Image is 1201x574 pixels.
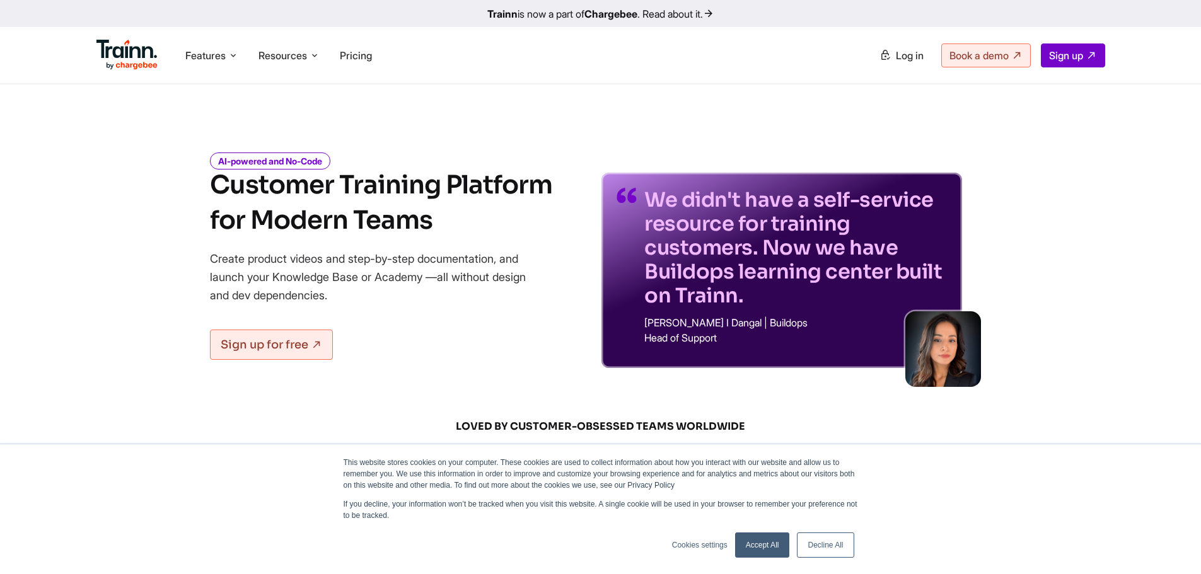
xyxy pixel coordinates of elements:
span: Features [185,49,226,62]
p: We didn't have a self-service resource for training customers. Now we have Buildops learning cent... [644,188,947,307]
p: If you decline, your information won’t be tracked when you visit this website. A single cookie wi... [344,498,858,521]
a: Log in [872,44,931,67]
p: Create product videos and step-by-step documentation, and launch your Knowledge Base or Academy —... [210,250,544,304]
span: Log in [896,49,924,62]
p: Head of Support [644,333,947,343]
i: AI-powered and No-Code [210,152,330,169]
span: Sign up [1049,49,1083,62]
b: Trainn [487,8,518,20]
span: Resources [258,49,307,62]
b: Chargebee [584,8,637,20]
span: LOVED BY CUSTOMER-OBSESSED TEAMS WORLDWIDE [298,420,903,433]
p: [PERSON_NAME] I Dangal | Buildops [644,318,947,328]
img: quotes-purple.41a7099.svg [617,188,637,203]
a: Decline All [797,532,854,558]
span: Book a demo [949,49,1009,62]
a: Pricing [340,49,372,62]
a: Cookies settings [672,539,728,551]
a: Accept All [735,532,790,558]
p: This website stores cookies on your computer. These cookies are used to collect information about... [344,457,858,491]
img: Trainn Logo [96,40,158,70]
h1: Customer Training Platform for Modern Teams [210,168,552,238]
a: Sign up [1041,43,1105,67]
img: sabina-buildops.d2e8138.png [905,311,981,387]
a: Book a demo [941,43,1031,67]
a: Sign up for free [210,330,333,360]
